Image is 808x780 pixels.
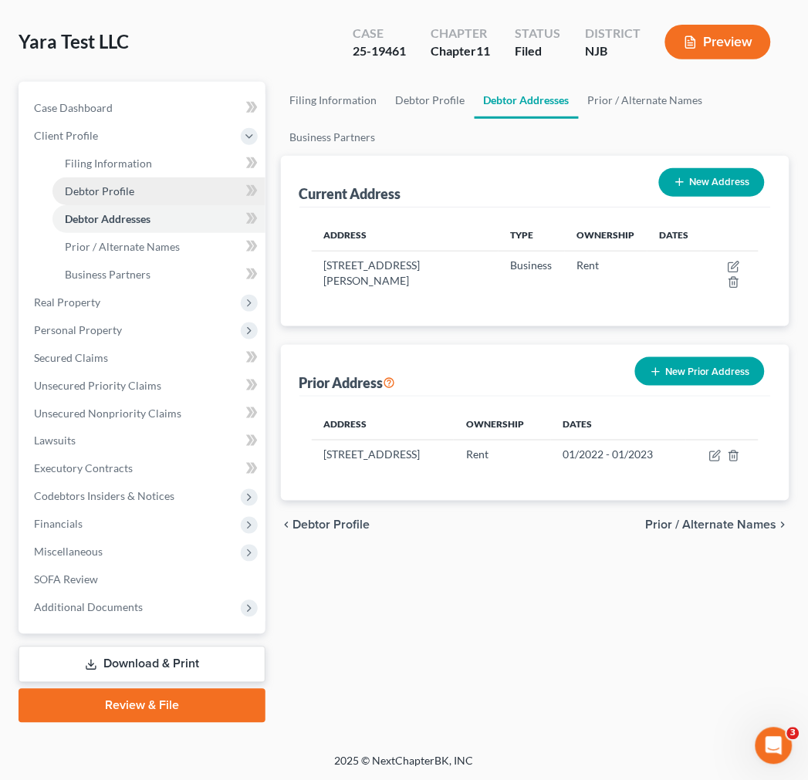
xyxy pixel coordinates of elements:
[281,119,385,156] a: Business Partners
[476,43,490,58] span: 11
[19,30,129,52] span: Yara Test LLC
[65,268,150,281] span: Business Partners
[22,455,265,483] a: Executory Contracts
[22,372,265,400] a: Unsecured Priority Claims
[646,519,789,532] button: Prior / Alternate Names chevron_right
[312,441,454,470] td: [STREET_ADDRESS]
[665,25,771,59] button: Preview
[19,647,265,683] a: Download & Print
[787,728,800,740] span: 3
[22,427,265,455] a: Lawsuits
[454,441,551,470] td: Rent
[454,409,551,440] th: Ownership
[52,233,265,261] a: Prior / Alternate Names
[281,82,387,119] a: Filing Information
[34,101,113,114] span: Case Dashboard
[646,519,777,532] span: Prior / Alternate Names
[52,177,265,205] a: Debtor Profile
[22,566,265,594] a: SOFA Review
[299,184,401,203] div: Current Address
[499,251,565,295] td: Business
[52,150,265,177] a: Filing Information
[34,601,143,614] span: Additional Documents
[34,295,100,309] span: Real Property
[22,94,265,122] a: Case Dashboard
[353,42,406,60] div: 25-19461
[65,184,134,198] span: Debtor Profile
[34,407,181,420] span: Unsecured Nonpriority Claims
[293,519,370,532] span: Debtor Profile
[312,251,499,295] td: [STREET_ADDRESS][PERSON_NAME]
[585,25,641,42] div: District
[579,82,712,119] a: Prior / Alternate Names
[565,220,647,251] th: Ownership
[19,689,265,723] a: Review & File
[22,400,265,427] a: Unsecured Nonpriority Claims
[647,220,702,251] th: Dates
[756,728,793,765] iframe: Intercom live chat
[312,409,454,440] th: Address
[299,373,396,392] div: Prior Address
[65,212,150,225] span: Debtor Addresses
[499,220,565,251] th: Type
[34,129,98,142] span: Client Profile
[65,157,152,170] span: Filing Information
[353,25,406,42] div: Case
[281,519,293,532] i: chevron_left
[22,344,265,372] a: Secured Claims
[431,25,490,42] div: Chapter
[431,42,490,60] div: Chapter
[551,409,686,440] th: Dates
[387,82,475,119] a: Debtor Profile
[34,351,108,364] span: Secured Claims
[34,490,174,503] span: Codebtors Insiders & Notices
[281,519,370,532] button: chevron_left Debtor Profile
[565,251,647,295] td: Rent
[312,220,499,251] th: Address
[34,518,83,531] span: Financials
[585,42,641,60] div: NJB
[34,379,161,392] span: Unsecured Priority Claims
[34,462,133,475] span: Executory Contracts
[551,441,686,470] td: 01/2022 - 01/2023
[515,42,560,60] div: Filed
[34,323,122,336] span: Personal Property
[515,25,560,42] div: Status
[34,434,76,447] span: Lawsuits
[65,240,180,253] span: Prior / Alternate Names
[34,545,103,559] span: Miscellaneous
[777,519,789,532] i: chevron_right
[475,82,579,119] a: Debtor Addresses
[635,357,765,386] button: New Prior Address
[52,261,265,289] a: Business Partners
[52,205,265,233] a: Debtor Addresses
[659,168,765,197] button: New Address
[34,573,98,586] span: SOFA Review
